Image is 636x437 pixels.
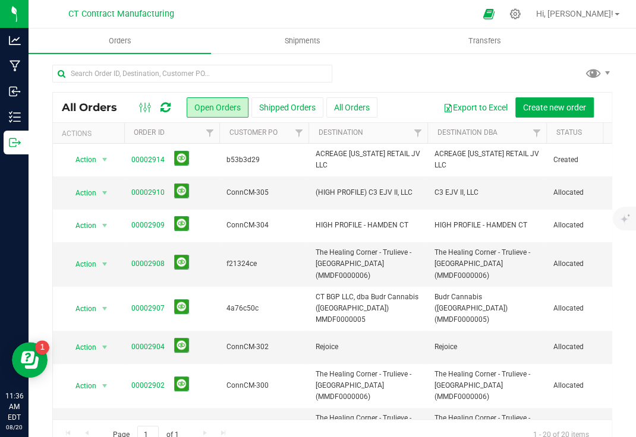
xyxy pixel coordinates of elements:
a: 00002902 [131,380,165,391]
a: Orders [29,28,211,53]
inline-svg: Inbound [9,85,21,97]
span: Open Ecommerce Menu [475,2,502,26]
span: The Healing Corner - Trulieve - [GEOGRAPHIC_DATA] (MMDF0000006) [435,369,539,403]
span: Budr Cannabis ([GEOGRAPHIC_DATA]) (MMDF0000005) [435,292,539,326]
span: b53b3d29 [226,154,301,166]
div: Manage settings [508,8,522,20]
span: select [97,378,112,394]
a: 00002904 [131,341,165,353]
span: Orders [92,36,147,46]
span: C3 EJV II, LLC [435,187,539,198]
span: Shipments [268,36,336,46]
a: 00002909 [131,220,165,231]
a: Filter [289,123,308,143]
span: Action [65,300,97,317]
a: Destination [318,128,363,137]
span: The Healing Corner - Trulieve - [GEOGRAPHIC_DATA] (MMDF0000006) [316,247,420,281]
span: ACREAGE [US_STATE] RETAIL JV LLC [435,148,539,171]
span: Allocated [553,187,628,198]
span: HIGH PROFILE - HAMDEN CT [435,220,539,231]
a: 00002910 [131,187,165,198]
span: Allocated [553,341,628,353]
span: f21324ce [226,258,301,270]
a: Destination DBA [437,128,497,137]
a: Shipments [211,28,393,53]
span: select [97,339,112,356]
p: 08/20 [5,423,23,432]
span: select [97,185,112,201]
span: select [97,256,112,273]
a: Filter [527,123,546,143]
span: Action [65,217,97,234]
span: Create new order [523,103,586,112]
span: ConnCM-302 [226,341,301,353]
inline-svg: Inventory [9,111,21,123]
span: Hi, [PERSON_NAME]! [536,9,613,18]
p: 11:36 AM EDT [5,391,23,423]
span: Allocated [553,303,628,314]
a: Status [556,128,581,137]
span: Rejoice [316,341,420,353]
a: Filter [200,123,219,143]
input: Search Order ID, Destination, Customer PO... [52,65,332,83]
span: Action [65,378,97,394]
span: CT BGP LLC, dba Budr Cannabis ([GEOGRAPHIC_DATA]) MMDF0000005 [316,292,420,326]
span: ConnCM-305 [226,187,301,198]
span: ConnCM-304 [226,220,301,231]
div: Actions [62,129,119,138]
span: Allocated [553,220,628,231]
span: Created [553,154,628,166]
button: All Orders [326,97,377,118]
a: Order ID [134,128,164,137]
span: Action [65,339,97,356]
span: select [97,217,112,234]
span: All Orders [62,101,129,114]
span: Allocated [553,380,628,391]
span: Rejoice [435,341,539,353]
a: 00002907 [131,303,165,314]
span: Action [65,256,97,273]
span: Action [65,185,97,201]
iframe: Resource center [12,342,48,378]
a: Filter [408,123,427,143]
button: Export to Excel [436,97,515,118]
a: 00002908 [131,258,165,270]
span: Allocated [553,258,628,270]
button: Open Orders [187,97,248,118]
span: HIGH PROFILE - HAMDEN CT [316,220,420,231]
span: The Healing Corner - Trulieve - [GEOGRAPHIC_DATA] (MMDF0000006) [316,369,420,403]
iframe: Resource center unread badge [35,340,49,354]
span: select [97,300,112,317]
a: 00002914 [131,154,165,166]
button: Create new order [515,97,594,118]
a: Transfers [393,28,576,53]
span: (HIGH PROFILE) C3 EJV II, LLC [316,187,420,198]
a: Customer PO [229,128,277,137]
span: 4a76c50c [226,303,301,314]
button: Shipped Orders [251,97,323,118]
inline-svg: Analytics [9,34,21,46]
span: Action [65,151,97,168]
span: CT Contract Manufacturing [68,9,174,19]
span: Transfers [452,36,517,46]
span: ACREAGE [US_STATE] RETAIL JV LLC [316,148,420,171]
inline-svg: Manufacturing [9,60,21,72]
inline-svg: Outbound [9,137,21,148]
span: select [97,151,112,168]
span: The Healing Corner - Trulieve - [GEOGRAPHIC_DATA] (MMDF0000006) [435,247,539,281]
span: ConnCM-300 [226,380,301,391]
